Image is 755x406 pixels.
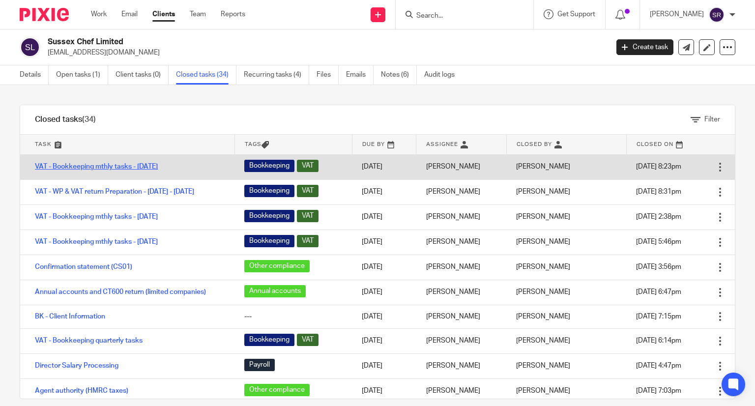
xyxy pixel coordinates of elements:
span: Bookkeeping [244,235,294,247]
td: [PERSON_NAME] [416,280,506,305]
span: [PERSON_NAME] [516,387,570,394]
span: [PERSON_NAME] [516,188,570,195]
input: Search [415,12,504,21]
span: [DATE] 5:46pm [636,238,681,245]
a: Emails [346,65,374,85]
img: Pixie [20,8,69,21]
span: [DATE] 2:38pm [636,213,681,220]
td: [DATE] [352,255,416,280]
div: --- [244,312,342,321]
img: svg%3E [20,37,40,58]
span: VAT [297,210,319,222]
span: [PERSON_NAME] [516,213,570,220]
a: BK - Client Information [35,313,105,320]
td: [PERSON_NAME] [416,378,506,404]
td: [PERSON_NAME] [416,154,506,179]
a: Clients [152,9,175,19]
span: Filter [704,116,720,123]
a: Notes (6) [381,65,417,85]
td: [PERSON_NAME] [416,305,506,328]
span: [PERSON_NAME] [516,163,570,170]
a: VAT - WP & VAT return Preparation - [DATE] - [DATE] [35,188,194,195]
a: Client tasks (0) [116,65,169,85]
td: [DATE] [352,154,416,179]
span: VAT [297,235,319,247]
td: [PERSON_NAME] [416,230,506,255]
span: Other compliance [244,384,310,396]
a: Email [121,9,138,19]
a: Open tasks (1) [56,65,108,85]
span: Bookkeeping [244,185,294,197]
h1: Closed tasks [35,115,96,125]
a: Director Salary Processing [35,362,118,369]
a: Reports [221,9,245,19]
span: VAT [297,334,319,346]
td: [DATE] [352,353,416,378]
span: [PERSON_NAME] [516,337,570,344]
span: [DATE] 7:03pm [636,387,681,394]
td: [PERSON_NAME] [416,255,506,280]
span: [PERSON_NAME] [516,289,570,295]
p: [EMAIL_ADDRESS][DOMAIN_NAME] [48,48,602,58]
a: Details [20,65,49,85]
span: [DATE] 6:47pm [636,289,681,295]
a: Files [317,65,339,85]
td: [DATE] [352,230,416,255]
span: [DATE] 4:47pm [636,362,681,369]
td: [DATE] [352,305,416,328]
span: Payroll [244,359,275,371]
td: [DATE] [352,179,416,204]
span: Get Support [557,11,595,18]
a: Closed tasks (34) [176,65,236,85]
h2: Sussex Chef Limited [48,37,491,47]
span: [DATE] 7:15pm [636,313,681,320]
a: Work [91,9,107,19]
span: [PERSON_NAME] [516,313,570,320]
td: [PERSON_NAME] [416,353,506,378]
a: VAT - Bookkeeping quarterly tasks [35,337,143,344]
span: Annual accounts [244,285,306,297]
p: [PERSON_NAME] [650,9,704,19]
td: [DATE] [352,378,416,404]
td: [DATE] [352,204,416,230]
th: Tags [234,135,352,154]
a: VAT - Bookkeeping mthly tasks - [DATE] [35,213,158,220]
a: Agent authority (HMRC taxes) [35,387,128,394]
span: Other compliance [244,260,310,272]
span: [PERSON_NAME] [516,238,570,245]
a: Annual accounts and CT600 return (limited companies) [35,289,206,295]
span: (34) [82,116,96,123]
span: [DATE] 8:31pm [636,188,681,195]
td: [PERSON_NAME] [416,328,506,353]
a: Audit logs [424,65,462,85]
a: Recurring tasks (4) [244,65,309,85]
a: Confirmation statement (CS01) [35,263,132,270]
a: Team [190,9,206,19]
a: Create task [616,39,673,55]
td: [DATE] [352,328,416,353]
span: [DATE] 3:56pm [636,263,681,270]
span: [DATE] 8:23pm [636,163,681,170]
td: [DATE] [352,280,416,305]
span: VAT [297,185,319,197]
a: VAT - Bookkeeping mthly tasks - [DATE] [35,163,158,170]
img: svg%3E [709,7,725,23]
span: Bookkeeping [244,334,294,346]
span: Bookkeeping [244,160,294,172]
span: Bookkeeping [244,210,294,222]
span: [PERSON_NAME] [516,263,570,270]
span: [DATE] 6:14pm [636,337,681,344]
span: [PERSON_NAME] [516,362,570,369]
span: VAT [297,160,319,172]
a: VAT - Bookkeeping mthly tasks - [DATE] [35,238,158,245]
td: [PERSON_NAME] [416,204,506,230]
td: [PERSON_NAME] [416,179,506,204]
